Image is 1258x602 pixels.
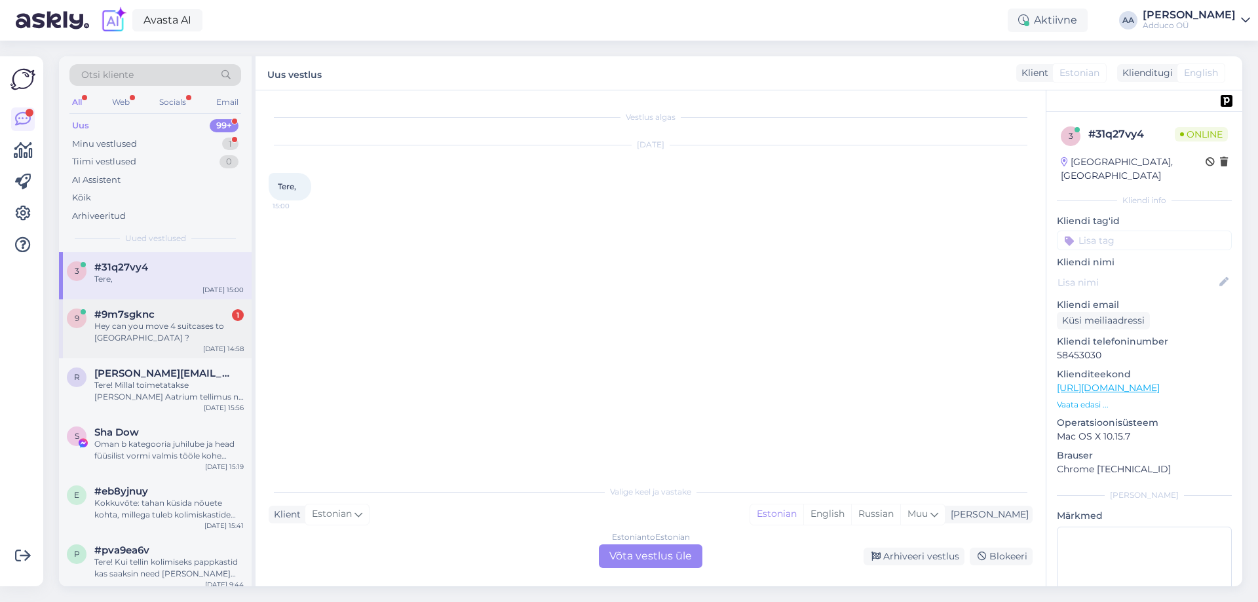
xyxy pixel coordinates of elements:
span: Sha Dow [94,426,139,438]
span: #31q27vy4 [94,261,148,273]
span: Estonian [1059,66,1099,80]
div: [GEOGRAPHIC_DATA], [GEOGRAPHIC_DATA] [1061,155,1206,183]
input: Lisa nimi [1058,275,1217,290]
div: AI Assistent [72,174,121,187]
div: [DATE] 15:41 [204,521,244,531]
span: #pva9ea6v [94,544,149,556]
p: Mac OS X 10.15.7 [1057,430,1232,443]
span: remmel.gerda@gmail.com [94,367,231,379]
span: Otsi kliente [81,68,134,82]
div: All [69,94,85,111]
div: # 31q27vy4 [1088,126,1175,142]
div: Hey can you move 4 suitcases to [GEOGRAPHIC_DATA] ? [94,320,244,344]
img: pd [1221,95,1232,107]
span: Uued vestlused [125,233,186,244]
div: [DATE] 14:58 [203,344,244,354]
span: Muu [907,508,928,519]
div: Kõik [72,191,91,204]
div: Arhiveeritud [72,210,126,223]
div: Tere! Millal toimetatakse [PERSON_NAME] Aatrium tellimus nr 1047596. [94,379,244,403]
div: [PERSON_NAME] [1143,10,1236,20]
div: Russian [851,504,900,524]
p: Märkmed [1057,509,1232,523]
div: Oman b kategooria juhilube ja head füüsilist vormi valmis tööle kohe asuma [94,438,244,462]
span: Tere, [278,181,296,191]
a: Avasta AI [132,9,202,31]
p: Kliendi nimi [1057,255,1232,269]
div: Email [214,94,241,111]
div: Socials [157,94,189,111]
div: Valige keel ja vastake [269,486,1033,498]
p: Vaata edasi ... [1057,399,1232,411]
span: p [74,549,80,559]
span: 3 [1069,131,1073,141]
span: e [74,490,79,500]
span: S [75,431,79,441]
div: [DATE] 15:00 [202,285,244,295]
div: Kokkuvõte: tahan küsida nõuete kohta, millega tuleb kolimiskastide pakkimisel ja teipimisel arves... [94,497,244,521]
p: 58453030 [1057,348,1232,362]
span: r [74,372,80,382]
span: 9 [75,313,79,323]
a: [PERSON_NAME]Adduco OÜ [1143,10,1250,31]
div: [DATE] 15:19 [205,462,244,472]
div: Blokeeri [970,548,1033,565]
label: Uus vestlus [267,64,322,82]
div: Tere, [94,273,244,285]
div: 1 [232,309,244,321]
span: English [1184,66,1218,80]
div: [PERSON_NAME] [945,508,1029,521]
div: Tere! Kui tellin kolimiseks pappkastid kas saaksin need [PERSON_NAME] kiiresti Kunderi tänavale k... [94,556,244,580]
img: Askly Logo [10,67,35,92]
div: Estonian to Estonian [612,531,690,543]
div: Klienditugi [1117,66,1173,80]
p: Operatsioonisüsteem [1057,416,1232,430]
p: Brauser [1057,449,1232,462]
p: Kliendi email [1057,298,1232,312]
span: 3 [75,266,79,276]
div: Vestlus algas [269,111,1033,123]
div: Arhiveeri vestlus [864,548,964,565]
input: Lisa tag [1057,231,1232,250]
div: Tiimi vestlused [72,155,136,168]
div: Küsi meiliaadressi [1057,312,1150,329]
div: Estonian [750,504,803,524]
span: #eb8yjnuy [94,485,148,497]
div: Aktiivne [1008,9,1088,32]
div: [DATE] 9:44 [205,580,244,590]
div: Klient [1016,66,1048,80]
div: [DATE] 15:56 [204,403,244,413]
div: Adduco OÜ [1143,20,1236,31]
div: 0 [219,155,238,168]
div: Võta vestlus üle [599,544,702,568]
div: Kliendi info [1057,195,1232,206]
span: Online [1175,127,1228,141]
div: Uus [72,119,89,132]
p: Klienditeekond [1057,367,1232,381]
div: English [803,504,851,524]
div: Web [109,94,132,111]
span: Estonian [312,507,352,521]
div: Klient [269,508,301,521]
div: 99+ [210,119,238,132]
a: [URL][DOMAIN_NAME] [1057,382,1160,394]
span: #9m7sgknc [94,309,155,320]
div: [PERSON_NAME] [1057,489,1232,501]
div: 1 [222,138,238,151]
span: 15:00 [273,201,322,211]
div: AA [1119,11,1137,29]
p: Kliendi tag'id [1057,214,1232,228]
div: Minu vestlused [72,138,137,151]
img: explore-ai [100,7,127,34]
p: Chrome [TECHNICAL_ID] [1057,462,1232,476]
p: Kliendi telefoninumber [1057,335,1232,348]
div: [DATE] [269,139,1033,151]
